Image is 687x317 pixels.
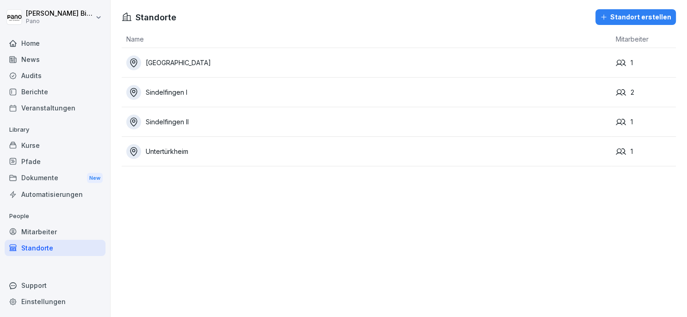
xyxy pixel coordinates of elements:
[5,240,105,256] a: Standorte
[616,58,676,68] div: 1
[5,224,105,240] a: Mitarbeiter
[5,51,105,67] a: News
[5,67,105,84] a: Audits
[126,55,611,70] a: [GEOGRAPHIC_DATA]
[87,173,103,183] div: New
[616,146,676,157] div: 1
[5,35,105,51] a: Home
[600,12,671,22] div: Standort erstellen
[26,10,93,18] p: [PERSON_NAME] Bieg
[5,100,105,116] a: Veranstaltungen
[126,115,611,129] a: Sindelfingen II
[616,87,676,98] div: 2
[122,30,611,48] th: Name
[5,153,105,170] a: Pfade
[126,144,611,159] a: Untertürkheim
[5,186,105,202] a: Automatisierungen
[5,170,105,187] div: Dokumente
[5,84,105,100] a: Berichte
[126,85,611,100] a: Sindelfingen I
[5,209,105,224] p: People
[5,293,105,310] a: Einstellungen
[5,170,105,187] a: DokumenteNew
[136,11,176,24] h1: Standorte
[611,30,676,48] th: Mitarbeiter
[616,117,676,127] div: 1
[595,9,676,25] button: Standort erstellen
[5,137,105,153] a: Kurse
[5,122,105,137] p: Library
[26,18,93,24] p: Pano
[5,277,105,293] div: Support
